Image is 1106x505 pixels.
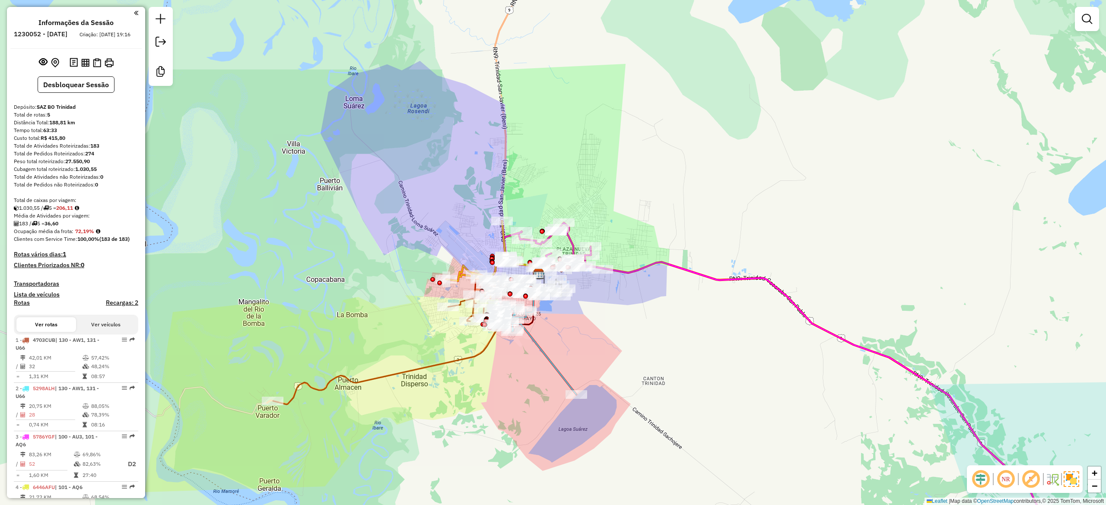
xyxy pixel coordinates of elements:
[20,412,25,417] i: Total de Atividades
[16,484,83,490] span: 4 -
[38,76,114,93] button: Desbloquear Sessão
[122,337,127,342] em: Opções
[74,461,80,467] i: % de utilização da cubagem
[43,205,49,211] i: Total de rotas
[76,317,136,332] button: Ver veículos
[82,450,119,459] td: 69,86%
[152,33,169,53] a: Exportar sessão
[20,461,25,467] i: Total de Atividades
[1088,480,1101,492] a: Zoom out
[103,57,115,69] button: Imprimir Rotas
[16,459,20,470] td: /
[49,56,61,69] button: Centralizar mapa no depósito ou ponto de apoio
[925,498,1106,505] div: Map data © contributors,© 2025 TomTom, Microsoft
[29,362,82,371] td: 32
[43,127,57,133] strong: 63:33
[85,150,94,157] strong: 274
[134,8,138,18] a: Clique aqui para minimizar o painel
[16,433,98,448] span: 3 -
[977,498,1014,504] a: OpenStreetMap
[75,205,79,211] i: Meta Caixas/viagem: 244,40 Diferença: -38,29
[90,142,99,149] strong: 183
[29,372,82,381] td: 1,31 KM
[74,452,80,457] i: % de utilização do peso
[75,166,97,172] strong: 1.030,55
[122,434,127,439] em: Opções
[1092,480,1097,491] span: −
[1088,467,1101,480] a: Zoom in
[1078,10,1096,28] a: Exibir filtros
[14,205,19,211] i: Cubagem total roteirizado
[29,353,82,362] td: 42,01 KM
[91,353,134,362] td: 57,42%
[41,135,65,141] strong: R$ 415,80
[14,291,138,298] h4: Lista de veículos
[14,158,138,165] div: Peso total roteirizado:
[95,181,98,188] strong: 0
[152,10,169,30] a: Nova sessão e pesquisa
[83,495,89,500] i: % de utilização do peso
[106,299,138,306] h4: Recargas: 2
[970,469,991,489] span: Ocultar deslocamento
[14,221,19,226] i: Total de Atividades
[927,498,947,504] a: Leaflet
[44,220,58,227] strong: 36,60
[16,410,20,419] td: /
[68,56,79,69] button: Logs desbloquear sessão
[29,450,73,459] td: 83,26 KM
[16,362,20,371] td: /
[74,473,78,478] i: Tempo total em rota
[82,471,119,480] td: 27:40
[82,459,119,470] td: 82,63%
[14,220,138,227] div: 183 / 5 =
[16,385,99,399] span: 2 -
[1064,471,1079,487] img: Exibir/Ocultar setores
[14,196,138,204] div: Total de caixas por viagem:
[995,469,1016,489] span: Ocultar NR
[14,142,138,150] div: Total de Atividades Roteirizadas:
[16,385,99,399] span: | 130 - AW1, 131 - U66
[91,420,134,429] td: 08:16
[14,134,138,142] div: Custo total:
[55,484,83,490] span: | 101 - AQ6
[122,385,127,391] em: Opções
[14,251,138,258] h4: Rotas vários dias:
[16,337,99,351] span: 1 -
[14,30,67,38] h6: 1230052 - [DATE]
[14,111,138,119] div: Total de rotas:
[83,355,89,360] i: % de utilização do peso
[16,433,98,448] span: | 100 - AU3, 101 - AQ6
[152,63,169,82] a: Criar modelo
[14,173,138,181] div: Total de Atividades não Roteirizadas:
[76,31,134,38] div: Criação: [DATE] 19:16
[91,372,134,381] td: 08:57
[37,104,76,110] strong: SAZ BO Trinidad
[33,433,55,440] span: 5786YGF
[29,402,82,410] td: 20,75 KM
[29,410,82,419] td: 28
[20,404,25,409] i: Distância Total
[16,372,20,381] td: =
[20,452,25,457] i: Distância Total
[77,236,99,242] strong: 100,00%
[29,459,73,470] td: 52
[533,268,544,280] img: SAZ BO Trinidad
[16,337,99,351] span: | 130 - AW1, 131 - U66
[100,174,103,180] strong: 0
[83,404,89,409] i: % de utilização do peso
[130,337,135,342] em: Rota exportada
[96,229,100,234] em: Média calculada utilizando a maior ocupação (%Peso ou %Cubagem) de cada rota da sessão. Rotas cro...
[91,57,103,69] button: Visualizar Romaneio
[20,364,25,369] i: Total de Atividades
[1046,472,1059,486] img: Fluxo de ruas
[14,299,30,306] a: Rotas
[29,420,82,429] td: 0,74 KM
[33,337,55,343] span: 4703CUB
[20,355,25,360] i: Distância Total
[130,434,135,439] em: Rota exportada
[63,250,66,258] strong: 1
[16,317,76,332] button: Ver rotas
[47,111,50,118] strong: 5
[33,385,55,391] span: 5298ALH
